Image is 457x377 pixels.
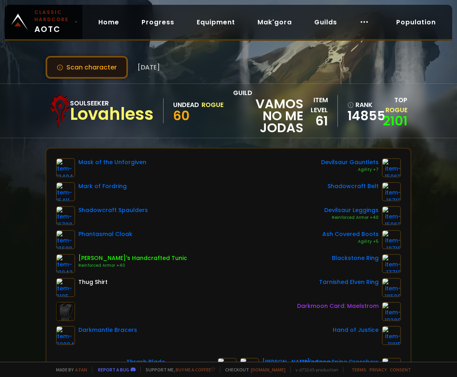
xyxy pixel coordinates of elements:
[385,105,407,115] span: Rogue
[78,158,146,167] div: Mask of the Unforgiven
[333,326,379,334] div: Hand of Justice
[190,14,241,30] a: Equipment
[324,214,379,221] div: Reinforced Armor +40
[382,302,401,321] img: item-19289
[34,9,71,35] span: AOTC
[5,5,82,39] a: Classic HardcoreAOTC
[297,302,379,310] div: Darkmoon Card: Maelstrom
[351,367,366,373] a: Terms
[176,367,215,373] a: Buy me a coffee
[251,14,298,30] a: Mak'gora
[322,238,379,245] div: Agility +5
[56,326,75,345] img: item-22004
[173,100,199,110] div: Undead
[308,14,343,30] a: Guilds
[135,14,181,30] a: Progress
[369,367,387,373] a: Privacy
[383,112,407,130] a: 2101
[220,367,285,373] span: Checkout
[382,182,401,201] img: item-16713
[322,230,379,238] div: Ash Covered Boots
[347,100,375,110] div: rank
[233,88,303,134] div: guild
[98,367,129,373] a: Report a bug
[390,14,442,30] a: Population
[78,206,148,214] div: Shadowcraft Spaulders
[347,110,375,122] a: 14855
[140,367,215,373] span: Support me,
[173,107,190,125] span: 60
[56,230,75,249] img: item-18689
[327,182,379,190] div: Shadowcraft Belt
[56,182,75,201] img: item-15411
[126,358,214,366] div: Thrash Blade
[70,108,154,120] div: Lovahless
[202,100,224,110] div: Rogue
[390,367,411,373] a: Consent
[46,56,128,79] button: Scan character
[78,182,127,190] div: Mark of Fordring
[262,358,331,366] div: [PERSON_NAME]'s Song
[75,367,87,373] a: a fan
[78,326,137,334] div: Darkmantle Bracers
[382,230,401,249] img: item-18716
[70,98,154,108] div: Soulseeker
[56,158,75,177] img: item-13404
[303,95,328,115] div: item level
[78,230,132,238] div: Phantasmal Cloak
[92,14,126,30] a: Home
[321,158,379,167] div: Devilsaur Gauntlets
[78,262,187,269] div: Reinforced Armor +40
[78,278,108,286] div: Thug Shirt
[303,115,328,127] div: 61
[56,254,75,273] img: item-19042
[382,278,401,297] img: item-18500
[138,62,160,72] span: [DATE]
[300,358,379,366] div: Carapace Spine Crossbow
[56,206,75,225] img: item-16708
[324,206,379,214] div: Devilsaur Leggings
[332,254,379,262] div: Blackstone Ring
[321,167,379,173] div: Agility +7
[233,98,303,134] span: Vamos no me jodas
[319,278,379,286] div: Tarnished Elven Ring
[251,367,285,373] a: [DOMAIN_NAME]
[290,367,338,373] span: v. d752d5 - production
[51,367,87,373] span: Made by
[380,95,407,115] div: Top
[34,9,71,23] small: Classic Hardcore
[382,326,401,345] img: item-11815
[382,158,401,177] img: item-15063
[382,206,401,225] img: item-15062
[382,254,401,273] img: item-17713
[56,278,75,297] img: item-2105
[78,254,187,262] div: [PERSON_NAME]'s Handcrafted Tunic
